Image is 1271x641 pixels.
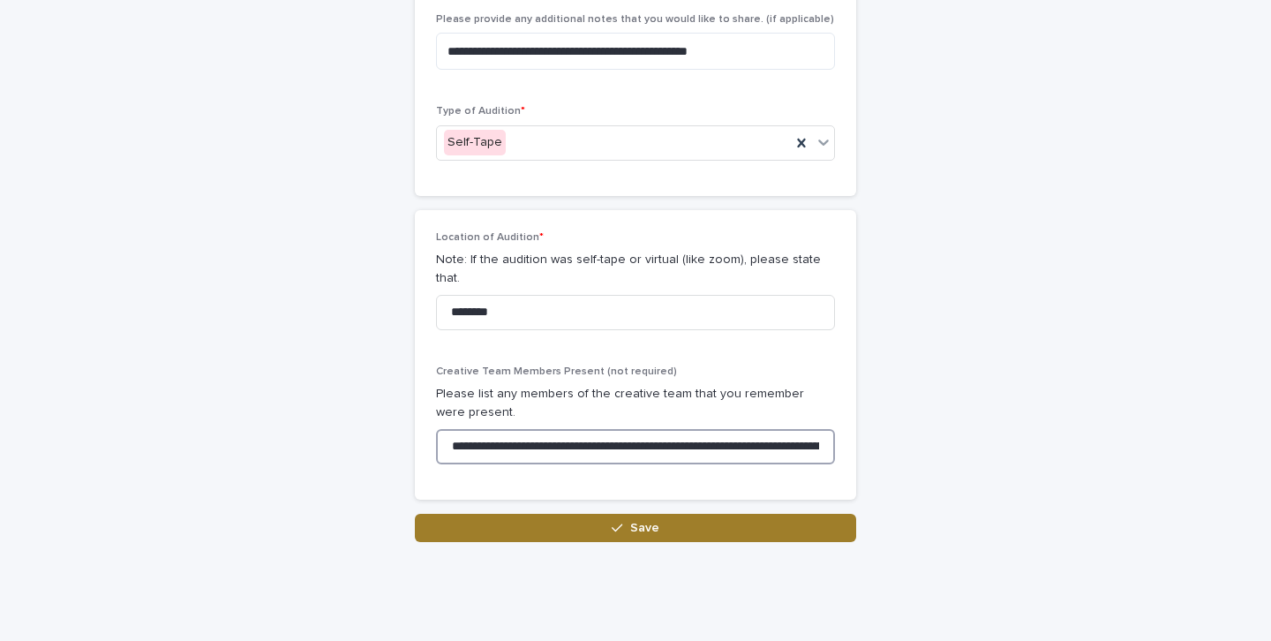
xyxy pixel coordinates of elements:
[436,366,677,377] span: Creative Team Members Present (not required)
[415,514,856,542] button: Save
[630,522,659,534] span: Save
[444,130,506,155] div: Self-Tape
[436,251,835,288] p: Note: If the audition was self-tape or virtual (like zoom), please state that.
[436,232,544,243] span: Location of Audition
[436,106,525,117] span: Type of Audition
[436,14,834,25] span: Please provide any additional notes that you would like to share. (if applicable)
[436,385,835,422] p: Please list any members of the creative team that you remember were present.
